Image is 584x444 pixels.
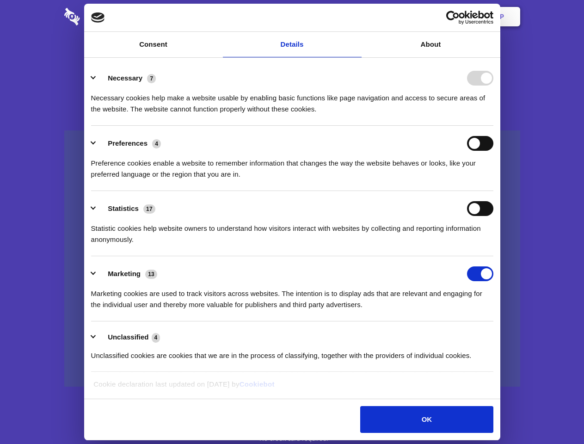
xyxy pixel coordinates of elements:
div: Statistic cookies help website owners to understand how visitors interact with websites by collec... [91,216,493,245]
a: About [362,32,500,57]
label: Necessary [108,74,142,82]
h1: Eliminate Slack Data Loss. [64,42,520,75]
button: OK [360,406,493,433]
button: Preferences (4) [91,136,167,151]
h4: Auto-redaction of sensitive data, encrypted data sharing and self-destructing private chats. Shar... [64,84,520,115]
div: Necessary cookies help make a website usable by enabling basic functions like page navigation and... [91,86,493,115]
div: Marketing cookies are used to track visitors across websites. The intention is to display ads tha... [91,281,493,310]
span: 17 [143,204,155,214]
a: Consent [84,32,223,57]
button: Statistics (17) [91,201,161,216]
div: Preference cookies enable a website to remember information that changes the way the website beha... [91,151,493,180]
a: Wistia video thumbnail [64,130,520,387]
span: 7 [147,74,156,83]
a: Contact [375,2,418,31]
span: 13 [145,270,157,279]
button: Unclassified (4) [91,332,166,343]
span: 4 [152,333,160,342]
a: Login [419,2,460,31]
button: Necessary (7) [91,71,162,86]
div: Cookie declaration last updated on [DATE] by [86,379,498,397]
label: Statistics [108,204,139,212]
label: Preferences [108,139,148,147]
span: 4 [152,139,161,148]
a: Pricing [271,2,312,31]
a: Cookiebot [240,380,275,388]
a: Usercentrics Cookiebot - opens in a new window [412,11,493,25]
a: Details [223,32,362,57]
img: logo-wordmark-white-trans-d4663122ce5f474addd5e946df7df03e33cb6a1c49d2221995e7729f52c070b2.svg [64,8,143,25]
label: Marketing [108,270,141,277]
button: Marketing (13) [91,266,163,281]
img: logo [91,12,105,23]
iframe: Drift Widget Chat Controller [538,398,573,433]
div: Unclassified cookies are cookies that we are in the process of classifying, together with the pro... [91,343,493,361]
